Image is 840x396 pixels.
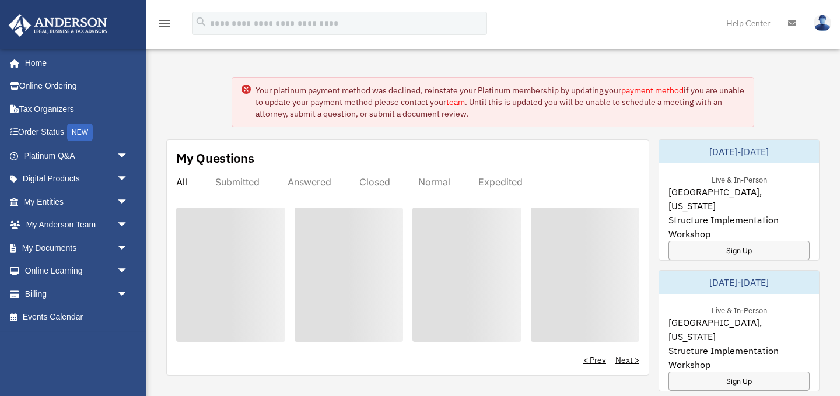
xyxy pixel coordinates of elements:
div: NEW [67,124,93,141]
a: My Documentsarrow_drop_down [8,236,146,260]
img: Anderson Advisors Platinum Portal [5,14,111,37]
a: Billingarrow_drop_down [8,282,146,306]
span: arrow_drop_down [117,190,140,214]
i: menu [157,16,171,30]
div: Closed [359,176,390,188]
a: Sign Up [668,241,810,260]
a: Home [8,51,140,75]
span: [GEOGRAPHIC_DATA], [US_STATE] [668,316,810,344]
span: arrow_drop_down [117,236,140,260]
a: Digital Productsarrow_drop_down [8,167,146,191]
a: My Entitiesarrow_drop_down [8,190,146,213]
span: Structure Implementation Workshop [668,213,810,241]
a: Online Learningarrow_drop_down [8,260,146,283]
span: arrow_drop_down [117,260,140,283]
div: Live & In-Person [702,173,776,185]
div: Your platinum payment method was declined, reinstate your Platinum membership by updating your if... [256,85,744,120]
div: My Questions [176,149,254,167]
a: payment method [621,85,684,96]
div: [DATE]-[DATE] [659,140,819,163]
span: Structure Implementation Workshop [668,344,810,372]
div: Answered [288,176,331,188]
a: < Prev [583,354,606,366]
div: Normal [418,176,450,188]
a: My Anderson Teamarrow_drop_down [8,213,146,237]
div: Live & In-Person [702,303,776,316]
a: Next > [615,354,639,366]
a: team [446,97,465,107]
a: Events Calendar [8,306,146,329]
img: User Pic [814,15,831,31]
a: Sign Up [668,372,810,391]
div: Submitted [215,176,260,188]
a: menu [157,20,171,30]
span: arrow_drop_down [117,167,140,191]
div: Expedited [478,176,523,188]
a: Platinum Q&Aarrow_drop_down [8,144,146,167]
div: [DATE]-[DATE] [659,271,819,294]
div: All [176,176,187,188]
a: Order StatusNEW [8,121,146,145]
i: search [195,16,208,29]
a: Online Ordering [8,75,146,98]
span: arrow_drop_down [117,144,140,168]
span: arrow_drop_down [117,213,140,237]
span: arrow_drop_down [117,282,140,306]
a: Tax Organizers [8,97,146,121]
span: [GEOGRAPHIC_DATA], [US_STATE] [668,185,810,213]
